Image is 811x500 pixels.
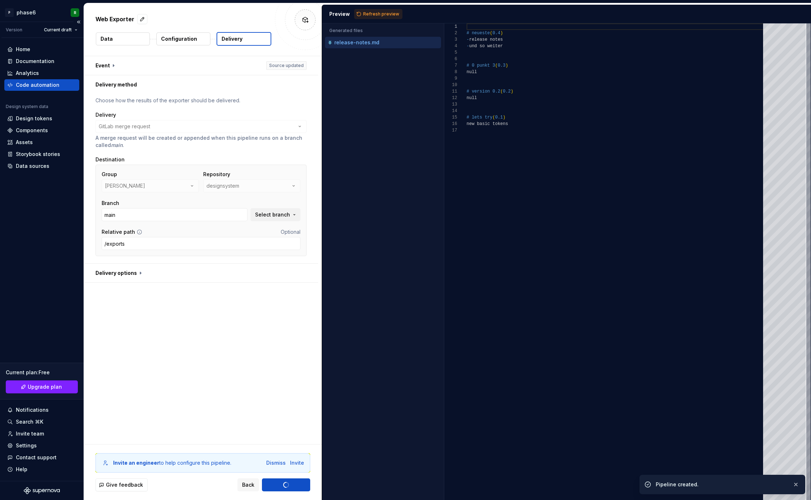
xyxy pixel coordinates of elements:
[4,464,79,475] button: Help
[4,67,79,79] a: Analytics
[467,95,477,101] span: null
[156,32,210,45] button: Configuration
[505,63,508,68] span: )
[16,46,30,53] div: Home
[444,95,457,101] div: 12
[203,171,230,178] label: Repository
[467,115,493,120] span: # lets try
[237,478,259,491] button: Back
[16,418,43,425] div: Search ⌘K
[6,104,48,110] div: Design system data
[266,459,286,466] button: Dismiss
[16,70,39,77] div: Analytics
[444,30,457,36] div: 2
[95,134,307,149] p: A merge request will be created or appended when this pipeline runs on a branch called .
[4,137,79,148] a: Assets
[281,229,300,235] span: Optional
[444,43,457,49] div: 4
[28,383,62,390] span: Upgrade plan
[511,89,513,94] span: )
[500,89,503,94] span: (
[4,113,79,124] a: Design tokens
[242,481,254,488] span: Back
[4,452,79,463] button: Contact support
[44,27,72,33] span: Current draft
[16,151,60,158] div: Storybook stories
[6,369,78,376] div: Current plan : Free
[95,15,134,23] p: Web Exporter
[1,5,82,20] button: Pphase6R
[363,11,399,17] span: Refresh preview
[6,380,78,393] button: Upgrade plan
[111,142,122,148] i: main
[493,115,495,120] span: (
[16,162,49,170] div: Data sources
[4,148,79,160] a: Storybook stories
[503,89,511,94] span: 0.2
[102,200,119,207] label: Branch
[4,55,79,67] a: Documentation
[467,31,490,36] span: # neueste
[495,115,503,120] span: 0.1
[444,108,457,114] div: 14
[102,171,117,178] label: Group
[24,487,60,494] svg: Supernova Logo
[101,35,113,43] p: Data
[74,10,76,15] div: R
[444,82,457,88] div: 10
[4,44,79,55] a: Home
[16,466,27,473] div: Help
[444,75,457,82] div: 9
[4,160,79,172] a: Data sources
[334,40,379,45] p: release-notes.md
[503,115,505,120] span: )
[4,416,79,428] button: Search ⌘K
[493,31,500,36] span: 0.4
[4,440,79,451] a: Settings
[467,63,495,68] span: # 0 punkt 3
[444,62,457,69] div: 7
[102,228,135,236] label: Relative path
[467,89,500,94] span: # version 0.2
[444,56,457,62] div: 6
[96,32,150,45] button: Data
[222,35,242,43] p: Delivery
[467,37,469,42] span: -
[444,88,457,95] div: 11
[444,36,457,43] div: 3
[4,428,79,439] a: Invite team
[106,481,143,488] span: Give feedback
[16,81,59,89] div: Code automation
[329,10,350,18] div: Preview
[255,211,290,218] span: Select branch
[4,404,79,416] button: Notifications
[95,478,148,491] button: Give feedback
[444,49,457,56] div: 5
[656,481,787,488] div: Pipeline created.
[444,23,457,30] div: 1
[4,125,79,136] a: Components
[16,430,44,437] div: Invite team
[290,459,304,466] button: Invite
[95,97,307,104] p: Choose how the results of the exporter should be delivered.
[325,39,441,46] button: release-notes.md
[329,28,437,34] p: Generated files
[16,454,57,461] div: Contact support
[6,27,22,33] div: Version
[500,31,503,36] span: )
[113,460,159,466] b: Invite an engineer
[217,32,271,46] button: Delivery
[5,8,14,17] div: P
[102,208,248,221] input: Enter a branch name or select a branch
[444,69,457,75] div: 8
[16,139,33,146] div: Assets
[16,115,52,122] div: Design tokens
[16,406,49,414] div: Notifications
[469,37,503,42] span: release notes
[16,127,48,134] div: Components
[495,63,498,68] span: (
[469,44,503,49] span: und so weiter
[95,156,125,163] label: Destination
